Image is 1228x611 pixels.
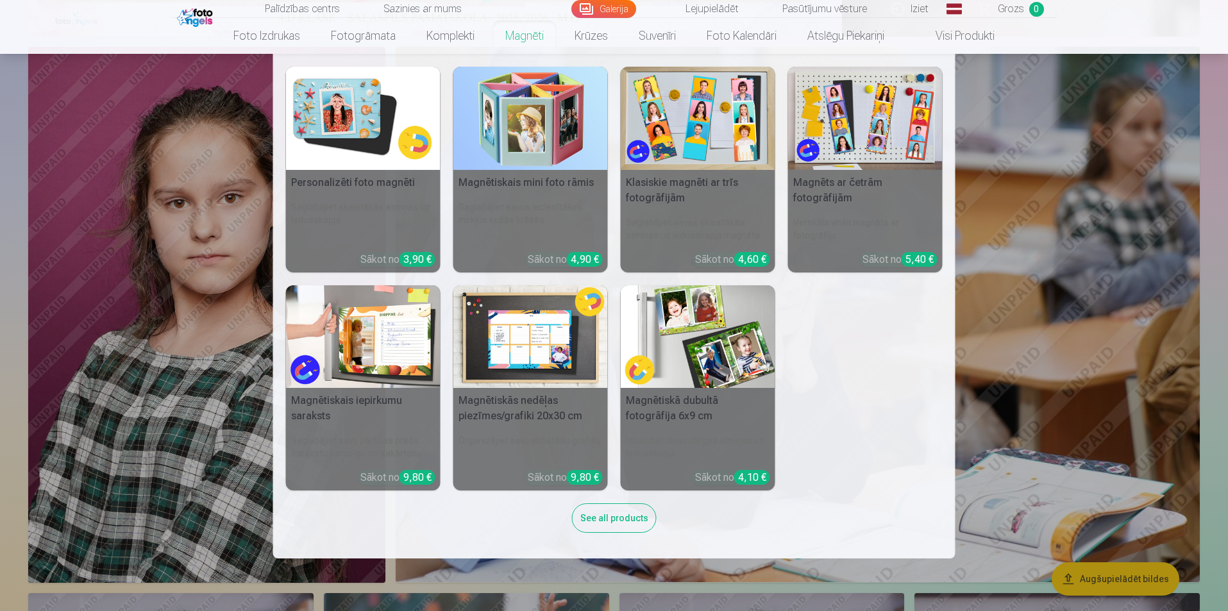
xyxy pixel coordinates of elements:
img: Klasiskie magnēti ar trīs fotogrāfijām [621,67,775,170]
div: 3,90 € [400,252,435,267]
a: Magnētiskā dubultā fotogrāfija 6x9 cmMagnētiskā dubultā fotogrāfija 6x9 cmIzbaudiet divas dārgas ... [621,285,775,491]
div: 9,80 € [567,470,603,485]
div: Sākot no [360,252,435,267]
img: Magnēts ar četrām fotogrāfijām [788,67,943,170]
h5: Klasiskie magnēti ar trīs fotogrāfijām [621,170,775,211]
a: See all products [572,510,657,524]
a: Klasiskie magnēti ar trīs fotogrāfijāmKlasiskie magnēti ar trīs fotogrāfijāmSaglabājiet savas ska... [621,67,775,272]
img: Magnētiskais mini foto rāmis [453,67,608,170]
h6: Saglabājiet savas skaistākās atmiņas uz ledusskapja magnēta [621,211,775,247]
a: Magnētiskais iepirkumu sarakstsMagnētiskais iepirkumu sarakstsSaglabājiet savu pārtikas preču sar... [286,285,441,491]
img: /fa1 [177,5,216,27]
a: Personalizēti foto magnētiPersonalizēti foto magnētiSaglabājiet skaistākās atmiņas uz ledusskapja... [286,67,441,272]
a: Magnētiskās nedēļas piezīmes/grafiki 20x30 cmMagnētiskās nedēļas piezīmes/grafiki 20x30 cmOrganiz... [453,285,608,491]
div: Sākot no [695,252,770,267]
img: Personalizēti foto magnēti [286,67,441,170]
div: 4,90 € [567,252,603,267]
a: Komplekti [411,18,490,54]
div: Sākot no [528,252,603,267]
a: Magnēts ar četrām fotogrāfijāmMagnēts ar četrām fotogrāfijāmVertikāls vinila magnēts ar fotogrāfi... [788,67,943,272]
div: 4,10 € [734,470,770,485]
h6: Organizējiet savu aktivitāšu grafiku [453,429,608,465]
a: Magnētiskais mini foto rāmisMagnētiskais mini foto rāmisSaglabājiet savus iecienītākos mirkļus ko... [453,67,608,272]
h5: Magnētiskais iepirkumu saraksts [286,388,441,429]
div: Sākot no [695,470,770,485]
a: Suvenīri [623,18,691,54]
div: Sākot no [360,470,435,485]
h6: Saglabājiet savu pārtikas preču sarakstu parocīgu un sakārtotu [286,429,441,465]
h5: Magnētiskā dubultā fotogrāfija 6x9 cm [621,388,775,429]
a: Atslēgu piekariņi [792,18,900,54]
span: Grozs [998,1,1024,17]
span: 0 [1029,2,1044,17]
a: Foto izdrukas [218,18,315,54]
img: Magnētiskās nedēļas piezīmes/grafiki 20x30 cm [453,285,608,389]
h6: Izbaudiet divas dārgas atmiņas uz ledusskapja [621,429,775,465]
div: 9,80 € [400,470,435,485]
a: Fotogrāmata [315,18,411,54]
div: Sākot no [862,252,938,267]
h5: Magnēts ar četrām fotogrāfijām [788,170,943,211]
a: Magnēti [490,18,559,54]
img: Magnētiskā dubultā fotogrāfija 6x9 cm [621,285,775,389]
a: Krūzes [559,18,623,54]
img: Magnētiskais iepirkumu saraksts [286,285,441,389]
a: Foto kalendāri [691,18,792,54]
div: 4,60 € [734,252,770,267]
h6: Saglabājiet skaistākās atmiņas uz ledusskapja [286,196,441,247]
h5: Magnētiskais mini foto rāmis [453,170,608,196]
h6: Saglabājiet savus iecienītākos mirkļus košās krāsās [453,196,608,247]
h6: Vertikāls vinila magnēts ar fotogrāfiju [788,211,943,247]
div: See all products [572,503,657,533]
h5: Magnētiskās nedēļas piezīmes/grafiki 20x30 cm [453,388,608,429]
h5: Personalizēti foto magnēti [286,170,441,196]
div: 5,40 € [902,252,938,267]
a: Visi produkti [900,18,1010,54]
div: Sākot no [528,470,603,485]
